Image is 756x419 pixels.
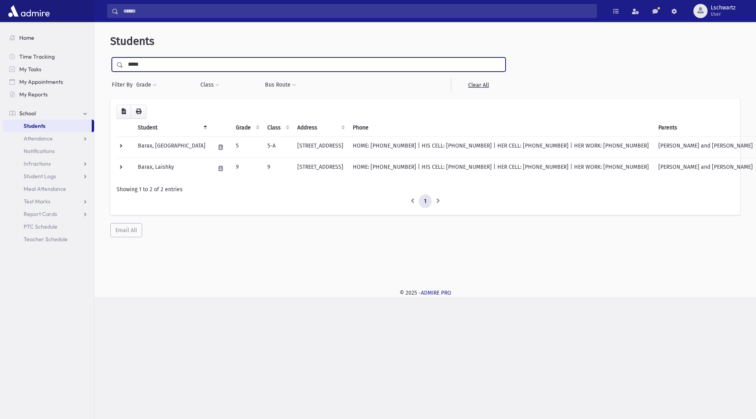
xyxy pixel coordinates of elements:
[19,110,36,117] span: School
[293,119,348,137] th: Address: activate to sort column ascending
[293,158,348,179] td: [STREET_ADDRESS]
[3,50,94,63] a: Time Tracking
[348,119,654,137] th: Phone
[119,4,597,18] input: Search
[711,5,736,11] span: Lschwartz
[421,290,451,296] a: ADMIRE PRO
[24,236,68,243] span: Teacher Schedule
[24,173,56,180] span: Student Logs
[3,145,94,157] a: Notifications
[231,158,263,179] td: 9
[293,137,348,158] td: [STREET_ADDRESS]
[231,137,263,158] td: 5
[110,223,142,237] button: Email All
[133,158,210,179] td: Barax, Laishky
[3,233,94,245] a: Teacher Schedule
[3,31,94,44] a: Home
[263,137,293,158] td: 5-A
[117,185,734,194] div: Showing 1 to 2 of 2 entries
[117,105,131,119] button: CSV
[131,105,146,119] button: Print
[3,76,94,88] a: My Appointments
[711,11,736,17] span: User
[231,119,263,137] th: Grade: activate to sort column ascending
[3,63,94,76] a: My Tasks
[3,88,94,101] a: My Reports
[3,107,94,120] a: School
[3,208,94,220] a: Report Cards
[3,195,94,208] a: Test Marks
[136,78,157,92] button: Grade
[24,122,45,129] span: Students
[348,137,654,158] td: HOME: [PHONE_NUMBER] | HIS CELL: [PHONE_NUMBER] | HER CELL: [PHONE_NUMBER] | HER WORK: [PHONE_NUM...
[112,81,136,89] span: Filter By
[24,223,57,230] span: PTC Schedule
[24,185,66,192] span: Meal Attendance
[348,158,654,179] td: HOME: [PHONE_NUMBER] | HIS CELL: [PHONE_NUMBER] | HER CELL: [PHONE_NUMBER] | HER WORK: [PHONE_NUM...
[19,78,63,85] span: My Appointments
[3,183,94,195] a: Meal Attendance
[419,194,432,209] a: 1
[24,198,50,205] span: Test Marks
[6,3,52,19] img: AdmirePro
[3,170,94,183] a: Student Logs
[3,132,94,145] a: Attendance
[110,35,154,48] span: Students
[19,34,34,41] span: Home
[133,137,210,158] td: Barax, [GEOGRAPHIC_DATA]
[24,160,51,167] span: Infractions
[200,78,220,92] button: Class
[3,220,94,233] a: PTC Schedule
[19,53,55,60] span: Time Tracking
[263,119,293,137] th: Class: activate to sort column ascending
[265,78,296,92] button: Bus Route
[3,120,92,132] a: Students
[24,210,57,218] span: Report Cards
[24,148,55,155] span: Notifications
[451,78,506,92] a: Clear All
[3,157,94,170] a: Infractions
[133,119,210,137] th: Student: activate to sort column descending
[24,135,53,142] span: Attendance
[107,289,743,297] div: © 2025 -
[19,91,48,98] span: My Reports
[263,158,293,179] td: 9
[19,66,41,73] span: My Tasks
